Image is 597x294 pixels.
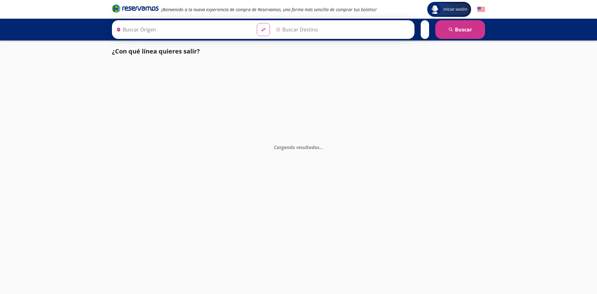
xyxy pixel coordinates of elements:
[112,4,159,13] i: Brand Logo
[435,20,485,39] button: Buscar
[319,144,321,150] span: .
[161,7,377,12] em: ¡Bienvenido a la nueva experiencia de compra de Reservamos, una forma más sencilla de comprar tus...
[441,6,470,12] span: Iniciar sesión
[321,144,322,150] span: .
[274,144,323,150] em: Cargando resultados
[477,6,485,13] button: English
[322,144,323,150] span: .
[273,22,411,37] input: Buscar Destino
[112,4,159,15] a: Brand Logo
[114,22,252,37] input: Buscar Origen
[112,47,200,56] p: ¿Con qué línea quieres salir?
